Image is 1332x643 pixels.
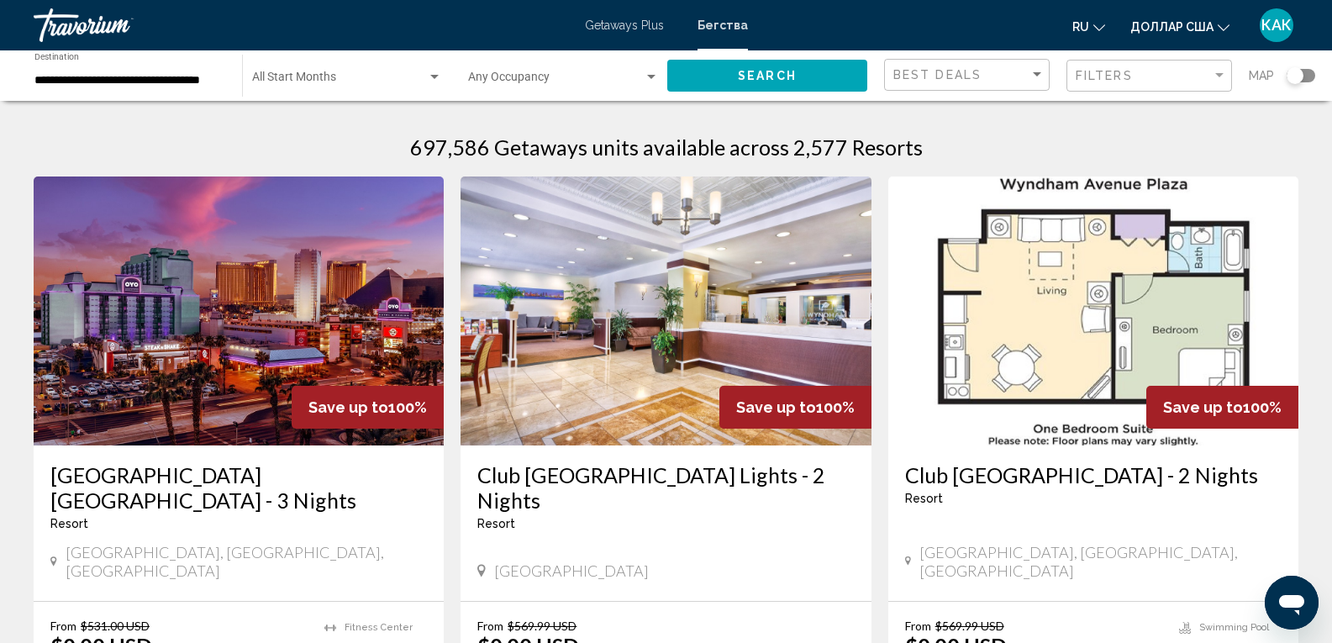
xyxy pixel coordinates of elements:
[1072,20,1089,34] font: ru
[494,561,649,580] span: [GEOGRAPHIC_DATA]
[905,462,1282,488] a: Club [GEOGRAPHIC_DATA] - 2 Nights
[477,619,503,633] span: From
[1265,576,1319,630] iframe: Кнопка запуска окна обмена сообщениями
[1199,622,1269,633] span: Swimming Pool
[1146,386,1298,429] div: 100%
[477,517,515,530] span: Resort
[1066,59,1232,93] button: Filter
[585,18,664,32] a: Getaways Plus
[477,462,854,513] a: Club [GEOGRAPHIC_DATA] Lights - 2 Nights
[905,492,943,505] span: Resort
[50,619,76,633] span: From
[81,619,150,633] span: $531.00 USD
[738,70,797,83] span: Search
[893,68,1045,82] mat-select: Sort by
[461,177,871,445] img: 8562O01X.jpg
[345,622,413,633] span: Fitness Center
[698,18,748,32] a: Бегства
[905,619,931,633] span: From
[1076,69,1133,82] span: Filters
[719,386,871,429] div: 100%
[410,134,923,160] h1: 697,586 Getaways units available across 2,577 Resorts
[508,619,576,633] span: $569.99 USD
[1072,14,1105,39] button: Изменить язык
[1130,14,1229,39] button: Изменить валюту
[1255,8,1298,43] button: Меню пользователя
[308,398,388,416] span: Save up to
[1130,20,1214,34] font: доллар США
[667,60,867,91] button: Search
[935,619,1004,633] span: $569.99 USD
[50,462,427,513] a: [GEOGRAPHIC_DATA] [GEOGRAPHIC_DATA] - 3 Nights
[34,177,444,445] img: RM79E01X.jpg
[919,543,1282,580] span: [GEOGRAPHIC_DATA], [GEOGRAPHIC_DATA], [GEOGRAPHIC_DATA]
[66,543,428,580] span: [GEOGRAPHIC_DATA], [GEOGRAPHIC_DATA], [GEOGRAPHIC_DATA]
[893,68,982,82] span: Best Deals
[50,517,88,530] span: Resort
[736,398,816,416] span: Save up to
[34,8,568,42] a: Травориум
[1163,398,1243,416] span: Save up to
[888,177,1298,445] img: 1450F01X.jpg
[292,386,444,429] div: 100%
[1261,16,1292,34] font: КАК
[1249,64,1274,87] span: Map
